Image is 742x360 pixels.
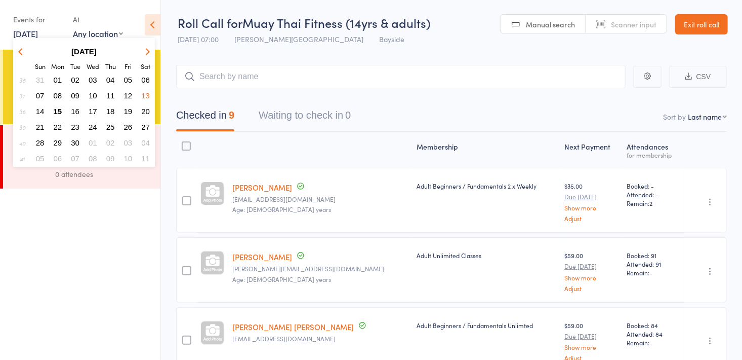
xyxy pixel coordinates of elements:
[232,275,331,283] span: Age: [DEMOGRAPHIC_DATA] years
[120,152,136,165] button: 10
[564,274,619,281] a: Show more
[124,107,133,116] span: 19
[627,260,680,268] span: Attended: 91
[259,104,351,131] button: Waiting to check in0
[124,138,133,147] span: 03
[141,138,150,147] span: 04
[176,65,626,88] input: Search by name
[85,120,101,134] button: 24
[50,104,66,118] button: 15
[564,263,619,270] small: Due [DATE]
[85,89,101,102] button: 10
[138,136,153,150] button: 04
[103,73,118,87] button: 04
[106,123,115,131] span: 25
[564,182,619,222] div: $35.00
[125,62,132,70] small: Friday
[54,107,62,116] span: 15
[50,120,66,134] button: 22
[106,138,115,147] span: 02
[120,73,136,87] button: 05
[232,196,408,203] small: alexcalcutt89@gmail.com
[232,321,354,332] a: [PERSON_NAME] [PERSON_NAME]
[650,268,653,277] span: -
[19,139,25,147] em: 40
[242,14,430,31] span: Muay Thai Fitness (14yrs & adults)
[232,265,408,272] small: Kirsten.jade05@gmail.com
[35,62,46,70] small: Sunday
[19,76,25,84] em: 36
[124,91,133,100] span: 12
[379,34,404,44] span: Bayside
[36,138,45,147] span: 28
[141,91,150,100] span: 13
[103,120,118,134] button: 25
[627,330,680,338] span: Attended: 84
[417,182,557,190] div: Adult Beginners / Fundamentals 2 x Weekly
[54,138,62,147] span: 29
[3,50,160,124] a: 7:00 -8:00 amMuay Thai Fitness (14yrs & adults)[PERSON_NAME][GEOGRAPHIC_DATA]9 attendees
[55,168,152,180] div: 0 attendees
[232,205,331,213] span: Age: [DEMOGRAPHIC_DATA] years
[627,321,680,330] span: Booked: 84
[89,123,97,131] span: 24
[85,104,101,118] button: 17
[89,138,97,147] span: 01
[19,107,25,116] em: 38
[67,104,83,118] button: 16
[32,73,48,87] button: 31
[138,89,153,102] button: 13
[138,73,153,87] button: 06
[54,76,62,84] span: 01
[627,199,680,207] span: Remain:
[103,89,118,102] button: 11
[71,138,79,147] span: 30
[178,14,242,31] span: Roll Call for
[417,251,557,260] div: Adult Unlimited Classes
[623,136,684,163] div: Atten­dances
[627,182,680,190] span: Booked: -
[178,34,219,44] span: [DATE] 07:00
[138,104,153,118] button: 20
[89,91,97,100] span: 10
[627,152,680,158] div: for membership
[120,104,136,118] button: 19
[73,11,123,28] div: At
[89,107,97,116] span: 17
[36,123,45,131] span: 21
[32,89,48,102] button: 07
[141,107,150,116] span: 20
[85,136,101,150] button: 01
[124,123,133,131] span: 26
[176,104,234,131] button: Checked in9
[232,251,292,262] a: [PERSON_NAME]
[141,76,150,84] span: 06
[70,62,80,70] small: Tuesday
[229,110,234,121] div: 9
[67,73,83,87] button: 02
[67,120,83,134] button: 23
[50,73,66,87] button: 01
[105,62,116,70] small: Thursday
[564,285,619,292] a: Adjust
[3,125,160,189] a: 8:00 -9:00 amOpen Gym Sparring[PERSON_NAME][GEOGRAPHIC_DATA]0 attendees
[669,66,727,88] button: CSV
[564,215,619,222] a: Adjust
[71,91,79,100] span: 09
[124,76,133,84] span: 05
[560,136,623,163] div: Next Payment
[650,338,653,347] span: -
[627,251,680,260] span: Booked: 91
[141,62,150,70] small: Saturday
[67,136,83,150] button: 30
[32,104,48,118] button: 14
[120,89,136,102] button: 12
[54,123,62,131] span: 22
[675,14,728,34] a: Exit roll call
[564,204,619,211] a: Show more
[54,154,62,163] span: 06
[141,123,150,131] span: 27
[106,76,115,84] span: 04
[71,123,79,131] span: 23
[124,154,133,163] span: 10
